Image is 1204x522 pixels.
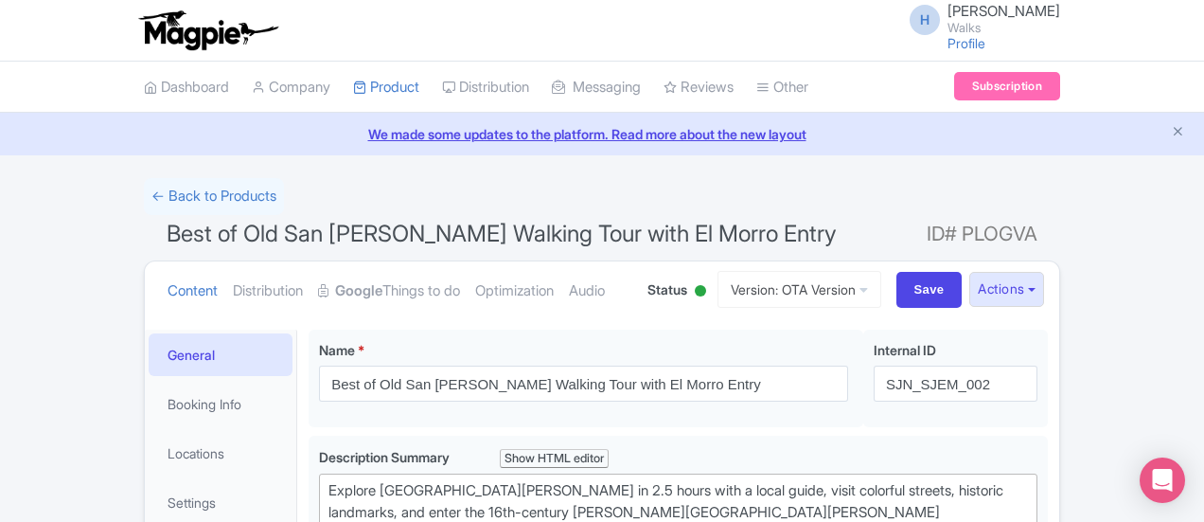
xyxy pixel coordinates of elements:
span: Name [319,342,355,358]
button: Close announcement [1171,122,1185,144]
div: Active [691,278,710,307]
a: Subscription [954,72,1060,100]
span: H [910,5,940,35]
strong: Google [335,280,382,302]
span: ID# PLOGVA [927,215,1037,253]
a: Product [353,62,419,114]
span: Best of Old San [PERSON_NAME] Walking Tour with El Morro Entry [167,220,837,247]
a: Other [756,62,808,114]
a: Booking Info [149,383,292,425]
span: Status [647,279,687,299]
a: Dashboard [144,62,229,114]
input: Save [896,272,963,308]
div: Show HTML editor [500,449,609,469]
a: General [149,333,292,376]
a: Version: OTA Version [717,271,881,308]
a: Optimization [475,261,554,321]
a: Distribution [442,62,529,114]
a: Locations [149,432,292,475]
a: We made some updates to the platform. Read more about the new layout [11,124,1193,144]
a: Profile [947,35,985,51]
a: H [PERSON_NAME] Walks [898,4,1060,34]
a: Content [168,261,218,321]
small: Walks [947,22,1060,34]
a: ← Back to Products [144,178,284,215]
button: Actions [969,272,1044,307]
img: logo-ab69f6fb50320c5b225c76a69d11143b.png [134,9,281,51]
a: Audio [569,261,605,321]
a: Company [252,62,330,114]
span: Description Summary [319,449,452,465]
div: Open Intercom Messenger [1140,458,1185,503]
a: GoogleThings to do [318,261,460,321]
a: Distribution [233,261,303,321]
a: Messaging [552,62,641,114]
span: Internal ID [874,342,936,358]
a: Reviews [664,62,734,114]
span: [PERSON_NAME] [947,2,1060,20]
